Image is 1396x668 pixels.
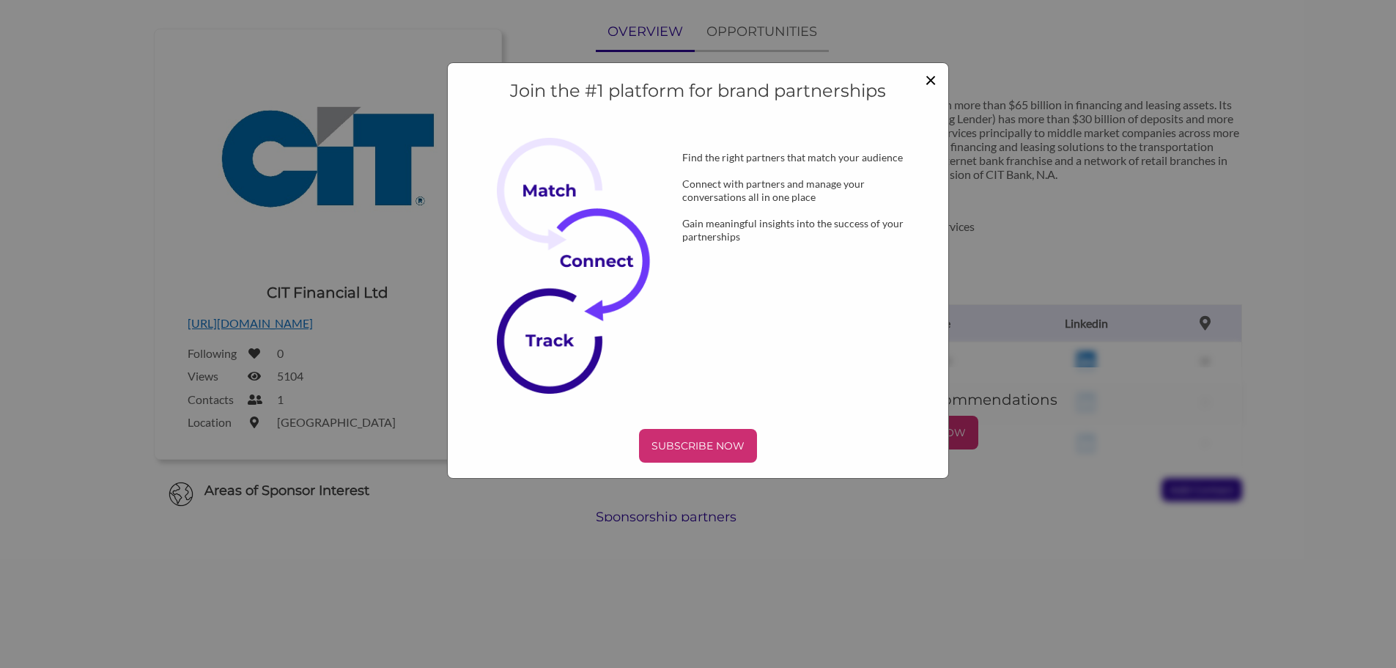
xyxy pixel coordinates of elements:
[497,138,671,394] img: Subscribe Now Image
[645,435,751,457] p: SUBSCRIBE NOW
[462,429,933,463] a: SUBSCRIBE NOW
[659,217,934,243] div: Gain meaningful insights into the success of your partnerships
[925,67,937,92] span: ×
[659,151,934,164] div: Find the right partners that match your audience
[462,78,933,103] h4: Join the #1 platform for brand partnerships
[925,69,937,89] button: Close modal
[659,177,934,204] div: Connect with partners and manage your conversations all in one place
